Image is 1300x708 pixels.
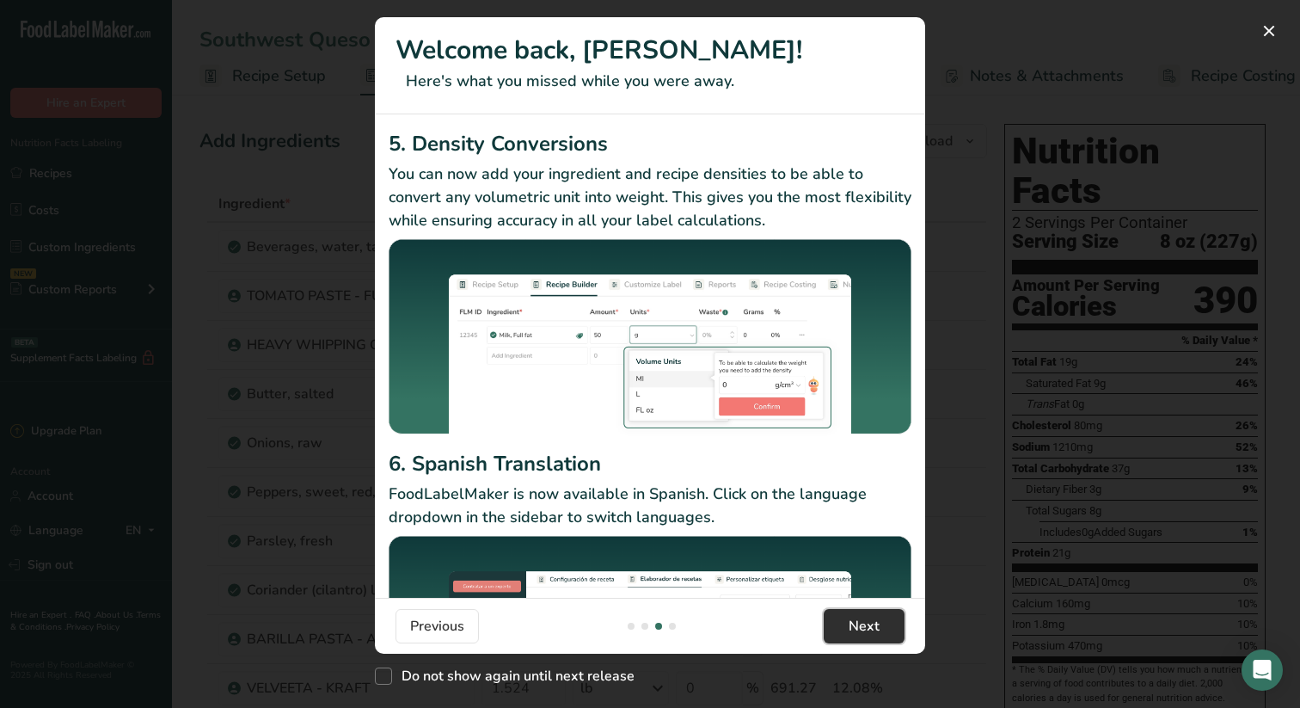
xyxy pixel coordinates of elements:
h2: 5. Density Conversions [389,128,911,159]
span: Previous [410,616,464,637]
h2: 6. Spanish Translation [389,448,911,479]
span: Do not show again until next release [392,668,635,685]
button: Next [824,609,904,643]
h1: Welcome back, [PERSON_NAME]! [396,31,904,70]
img: Density Conversions [389,239,911,442]
p: You can now add your ingredient and recipe densities to be able to convert any volumetric unit in... [389,163,911,232]
p: Here's what you missed while you were away. [396,70,904,93]
span: Next [849,616,880,637]
div: Open Intercom Messenger [1242,650,1283,691]
p: FoodLabelMaker is now available in Spanish. Click on the language dropdown in the sidebar to swit... [389,483,911,529]
button: Previous [396,609,479,643]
